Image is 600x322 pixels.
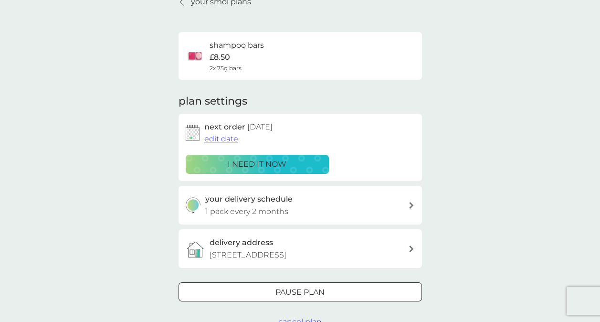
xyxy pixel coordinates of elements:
button: edit date [204,133,238,145]
span: [DATE] [247,122,273,131]
h2: next order [204,121,273,133]
p: £8.50 [210,51,230,64]
h3: delivery address [210,236,273,249]
h2: plan settings [179,94,247,109]
p: i need it now [228,158,286,171]
span: 2x 75g bars [210,64,242,73]
p: 1 pack every 2 months [205,205,288,218]
span: edit date [204,134,238,143]
img: shampoo bars [186,46,205,65]
p: [STREET_ADDRESS] [210,249,286,261]
h3: your delivery schedule [205,193,293,205]
button: i need it now [186,155,329,174]
p: Pause plan [275,286,325,299]
button: your delivery schedule1 pack every 2 months [179,186,422,225]
button: Pause plan [179,282,422,301]
a: delivery address[STREET_ADDRESS] [179,229,422,268]
h6: shampoo bars [210,39,264,52]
